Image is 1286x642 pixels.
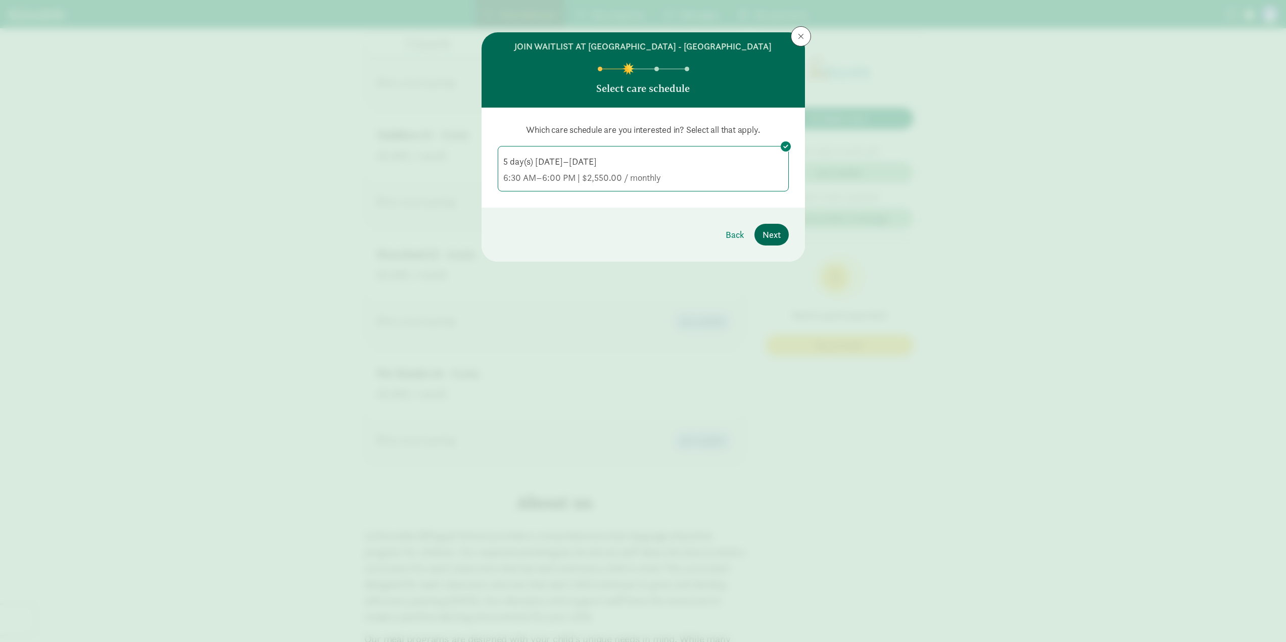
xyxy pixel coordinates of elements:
[726,228,744,241] span: Back
[763,228,781,241] span: Next
[754,224,789,245] button: Next
[514,40,772,53] h6: join waitlist at [GEOGRAPHIC_DATA] - [GEOGRAPHIC_DATA]
[718,224,752,245] button: Back
[596,81,690,95] p: Select care schedule
[503,156,783,168] div: 5 day(s) [DATE]–[DATE]
[498,124,789,136] p: Which care schedule are you interested in? Select all that apply.
[503,172,783,184] div: 6:30 AM–6:00 PM | $2,550.00 / monthly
